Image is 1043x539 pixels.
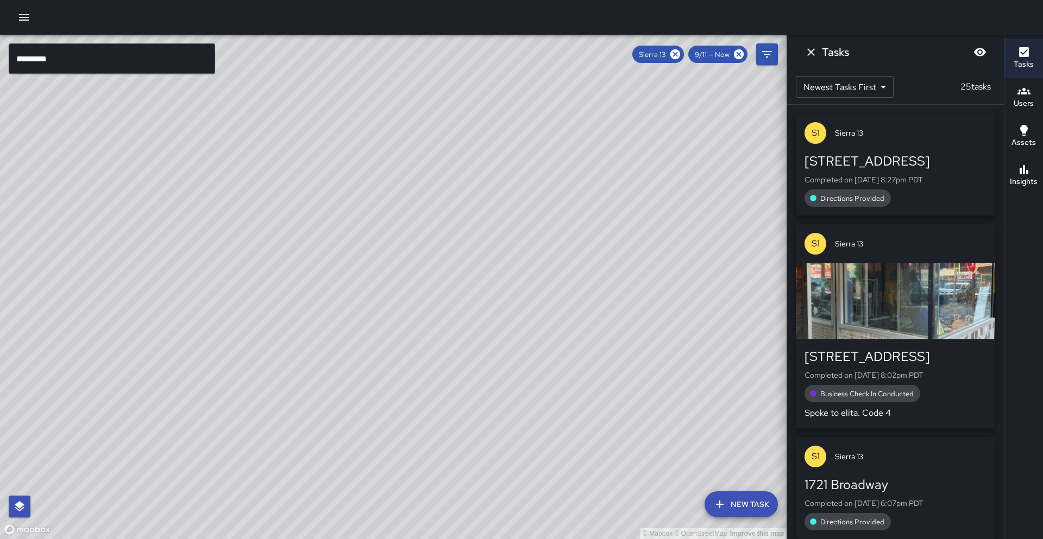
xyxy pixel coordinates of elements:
span: Business Check In Conducted [814,389,920,398]
button: Insights [1004,156,1043,195]
button: Assets [1004,117,1043,156]
p: S1 [812,126,820,139]
div: 9/11 — Now [688,46,747,63]
p: Completed on [DATE] 8:02pm PDT [805,370,987,381]
h6: Tasks [1014,59,1034,71]
h6: Users [1014,98,1034,110]
p: Completed on [DATE] 6:07pm PDT [805,498,987,509]
span: Sierra 13 [835,238,987,249]
span: Directions Provided [814,194,891,203]
div: [STREET_ADDRESS] [805,153,987,170]
div: Sierra 13 [632,46,684,63]
div: [STREET_ADDRESS] [805,348,987,365]
span: Sierra 13 [835,128,987,138]
button: Filters [756,43,778,65]
span: 9/11 — Now [688,50,736,59]
button: New Task [705,491,778,517]
p: Spoke to elita. Code 4 [805,407,987,420]
span: Directions Provided [814,517,891,527]
h6: Assets [1011,137,1036,149]
p: S1 [812,237,820,250]
p: S1 [812,450,820,463]
button: Dismiss [800,41,822,63]
p: Completed on [DATE] 8:27pm PDT [805,174,987,185]
button: Users [1004,78,1043,117]
span: Sierra 13 [835,451,987,462]
button: Blur [969,41,991,63]
button: S1Sierra 13[STREET_ADDRESS]Completed on [DATE] 8:02pm PDTBusiness Check In ConductedSpoke to elit... [796,224,995,428]
div: Newest Tasks First [796,76,894,98]
button: S1Sierra 13[STREET_ADDRESS]Completed on [DATE] 8:27pm PDTDirections Provided [796,113,995,215]
button: S1Sierra 131721 BroadwayCompleted on [DATE] 6:07pm PDTDirections Provided [796,437,995,539]
h6: Insights [1010,176,1038,188]
span: Sierra 13 [632,50,673,59]
p: 25 tasks [956,80,995,93]
h6: Tasks [822,43,849,61]
button: Tasks [1004,39,1043,78]
div: 1721 Broadway [805,476,987,493]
